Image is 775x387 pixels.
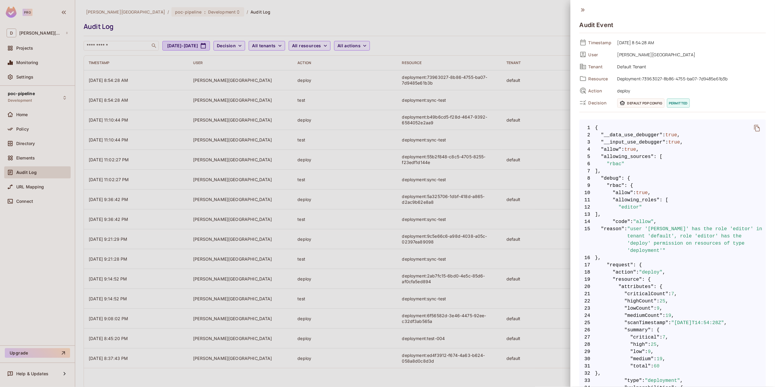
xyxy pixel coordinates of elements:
span: "allowing_roles" [613,197,660,204]
span: deploy [614,87,766,94]
span: "type" [625,377,642,384]
span: , [660,305,663,312]
span: Default Tenant [614,63,766,70]
span: 9 [657,305,660,312]
span: : [642,377,645,384]
span: , [657,341,660,348]
span: "user '[PERSON_NAME]' has the role 'editor' in tenant 'default', role 'editor' has the 'deploy' p... [627,225,766,254]
span: : [645,348,648,355]
span: true [666,132,677,139]
span: "allow" [601,146,622,153]
span: Decision [589,100,613,106]
span: 10 [580,189,595,197]
span: 60 [654,363,660,370]
span: Tenant [589,64,613,70]
span: : [663,132,666,139]
span: Timestamp [589,40,613,45]
span: "highCount" [625,298,657,305]
span: , [666,298,669,305]
span: "reason" [601,225,625,254]
span: User [589,52,613,57]
span: , [666,334,669,341]
span: : { [633,262,642,269]
span: "[DATE]T14:54:28Z" [672,319,724,327]
span: : [ [660,197,669,204]
span: Deployment:73963027-8b86-4755-ba07-7d9485e61b3b [614,75,766,82]
span: , [724,319,727,327]
span: 7 [580,168,595,175]
span: , [663,355,666,363]
span: , [677,132,680,139]
span: "critical" [630,334,660,341]
span: : [663,312,666,319]
span: true [625,146,636,153]
span: }, [580,370,766,377]
span: : [625,225,628,254]
h4: Audit Event [580,21,614,29]
span: 4 [580,146,595,153]
span: , [680,377,683,384]
span: : [660,334,663,341]
span: permitted [667,98,690,108]
span: "debug" [601,175,622,182]
span: 9 [580,182,595,189]
span: 19 [666,312,672,319]
span: "editor" [619,204,642,211]
span: "summary" [625,327,651,334]
span: 1 [580,124,595,132]
span: , [672,312,675,319]
span: : [669,290,672,298]
span: 17 [580,262,595,269]
span: "medium" [630,355,654,363]
span: 19 [657,355,663,363]
span: "request" [607,262,633,269]
span: : [666,139,669,146]
span: , [636,146,639,153]
span: 8 [580,175,595,182]
span: true [669,139,680,146]
span: 33 [580,377,595,384]
span: "__data_use_debugger" [601,132,663,139]
span: 32 [580,370,595,377]
span: : [651,363,654,370]
span: 19 [580,276,595,283]
span: : [636,269,639,276]
span: , [651,348,654,355]
span: 18 [580,269,595,276]
span: : { [625,182,633,189]
span: : [669,319,672,327]
span: 26 [580,327,595,334]
span: : { [654,283,663,290]
span: Default PDP config [617,98,665,108]
span: "allow" [613,189,633,197]
span: "scanTimestamp" [625,319,669,327]
span: { [595,124,598,132]
span: 25 [651,341,657,348]
span: "total" [630,363,651,370]
span: [PERSON_NAME][GEOGRAPHIC_DATA] [614,51,766,58]
span: 7 [663,334,666,341]
span: : [622,146,625,153]
span: Resource [589,76,613,82]
span: 31 [580,363,595,370]
span: : [654,305,657,312]
span: , [680,139,683,146]
span: : [657,298,660,305]
span: 13 [580,211,595,218]
span: "deployment" [645,377,680,384]
span: : [633,189,636,197]
span: Action [589,88,613,94]
span: 5 [580,153,595,160]
span: 21 [580,290,595,298]
span: "action" [613,269,636,276]
span: : [654,355,657,363]
span: 3 [580,139,595,146]
span: "mediumCount" [625,312,663,319]
span: 9 [648,348,651,355]
span: [DATE] 8:54:28 AM [614,39,766,46]
span: 28 [580,341,595,348]
span: 22 [580,298,595,305]
span: 30 [580,355,595,363]
span: "low" [630,348,645,355]
span: 29 [580,348,595,355]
